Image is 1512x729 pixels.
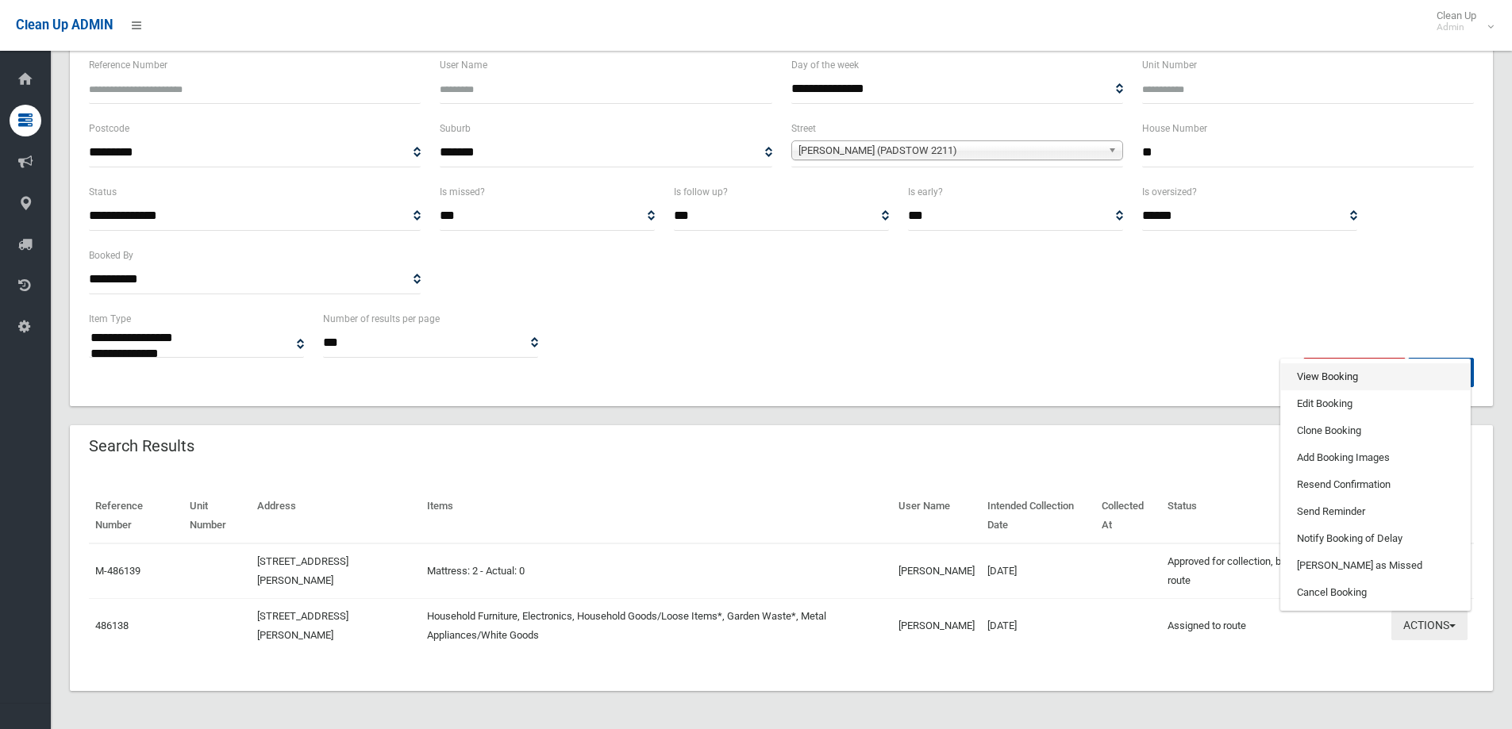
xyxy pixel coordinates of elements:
label: Item Type [89,310,131,328]
a: M-486139 [95,565,140,577]
label: House Number [1142,120,1207,137]
label: Booked By [89,247,133,264]
span: Clean Up ADMIN [16,17,113,33]
a: Send Reminder [1281,498,1470,525]
td: Household Furniture, Electronics, Household Goods/Loose Items*, Garden Waste*, Metal Appliances/W... [421,598,892,653]
label: Number of results per page [323,310,440,328]
a: View Booking [1281,363,1470,390]
td: [DATE] [981,543,1095,599]
a: [PERSON_NAME] as Missed [1281,552,1470,579]
th: Intended Collection Date [981,489,1095,543]
th: Items [421,489,892,543]
a: [STREET_ADDRESS][PERSON_NAME] [257,555,348,586]
td: [DATE] [981,598,1095,653]
label: Is oversized? [1142,183,1197,201]
label: Suburb [440,120,471,137]
label: Unit Number [1142,56,1197,74]
small: Admin [1437,21,1476,33]
label: Street [791,120,816,137]
label: Is missed? [440,183,485,201]
a: Resend Confirmation [1281,471,1470,498]
td: [PERSON_NAME] [892,598,981,653]
header: Search Results [70,431,214,462]
th: Collected At [1095,489,1161,543]
a: Edit Booking [1281,390,1470,417]
label: Is follow up? [674,183,728,201]
th: User Name [892,489,981,543]
th: Reference Number [89,489,183,543]
a: Clone Booking [1281,417,1470,444]
label: Day of the week [791,56,859,74]
th: Address [251,489,421,543]
button: Search [1408,358,1474,387]
label: User Name [440,56,487,74]
td: Approved for collection, but not yet assigned to route [1161,543,1385,599]
td: [PERSON_NAME] [892,543,981,599]
th: Status [1161,489,1385,543]
label: Is early? [908,183,943,201]
a: Clear Search [1303,358,1406,387]
button: Actions [1391,611,1468,640]
th: Unit Number [183,489,251,543]
a: Cancel Booking [1281,579,1470,606]
a: Notify Booking of Delay [1281,525,1470,552]
a: 486138 [95,620,129,631]
span: [PERSON_NAME] (PADSTOW 2211) [798,141,1102,160]
label: Status [89,183,117,201]
td: Mattress: 2 - Actual: 0 [421,543,892,599]
td: Assigned to route [1161,598,1385,653]
a: Add Booking Images [1281,444,1470,471]
a: [STREET_ADDRESS][PERSON_NAME] [257,610,348,641]
label: Postcode [89,120,129,137]
span: Clean Up [1429,10,1492,33]
label: Reference Number [89,56,167,74]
